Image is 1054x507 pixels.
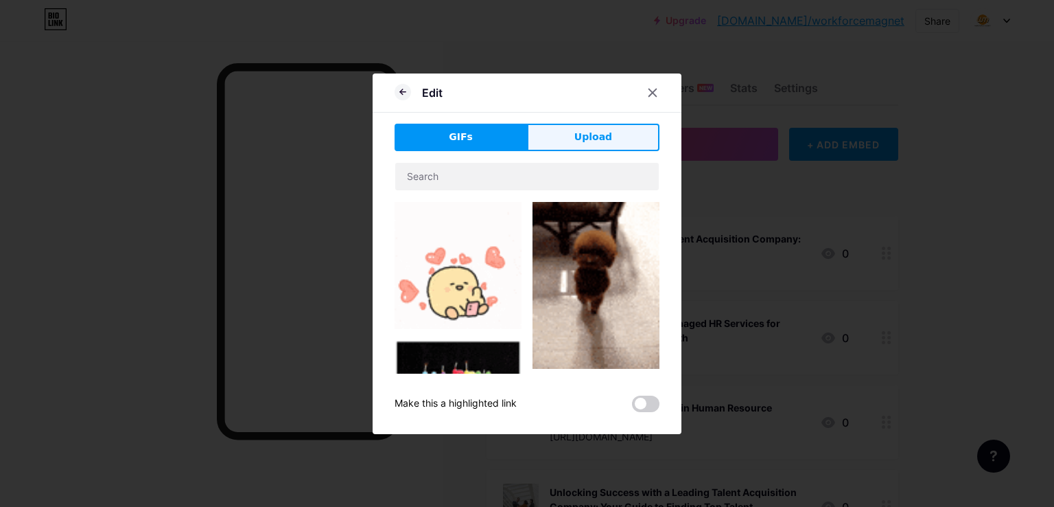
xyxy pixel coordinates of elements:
div: Edit [422,84,443,101]
button: GIFs [395,124,527,151]
div: Make this a highlighted link [395,396,517,412]
span: Upload [574,130,612,144]
img: Gihpy [532,202,659,369]
span: GIFs [449,130,473,144]
button: Upload [527,124,659,151]
img: Gihpy [395,340,522,431]
input: Search [395,163,659,190]
img: Gihpy [395,202,522,329]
